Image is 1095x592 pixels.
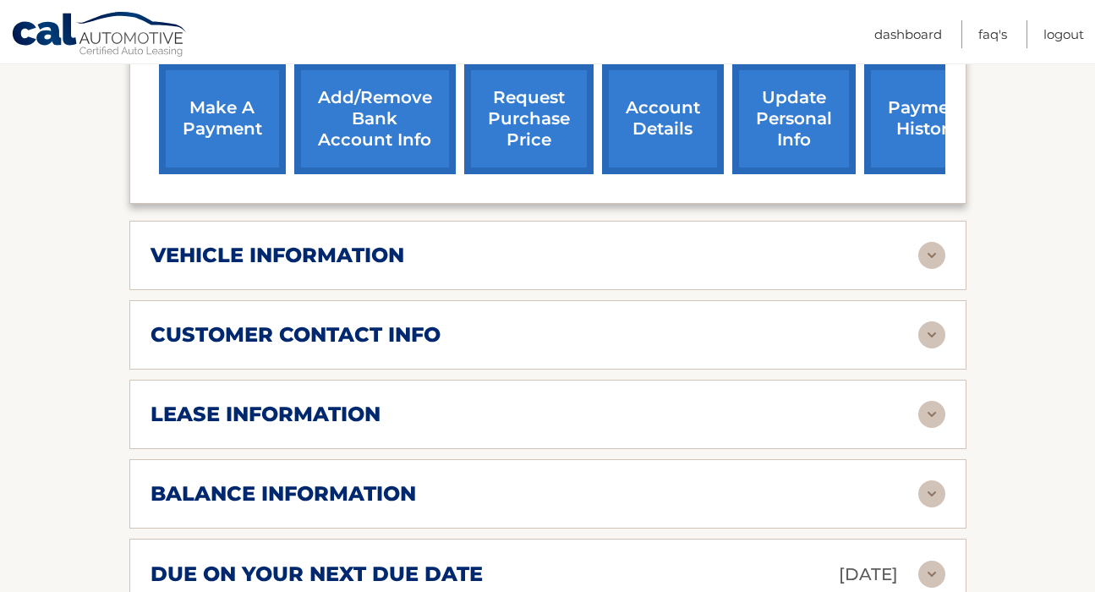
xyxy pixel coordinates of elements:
a: update personal info [732,63,856,174]
h2: balance information [151,481,416,507]
p: [DATE] [839,560,898,589]
a: account details [602,63,724,174]
img: accordion-rest.svg [918,561,945,588]
img: accordion-rest.svg [918,321,945,348]
h2: lease information [151,402,381,427]
a: Logout [1043,20,1084,48]
a: Dashboard [874,20,942,48]
a: payment history [864,63,991,174]
a: request purchase price [464,63,594,174]
a: Cal Automotive [11,11,189,60]
img: accordion-rest.svg [918,480,945,507]
img: accordion-rest.svg [918,242,945,269]
a: make a payment [159,63,286,174]
a: FAQ's [978,20,1007,48]
h2: due on your next due date [151,562,483,587]
h2: vehicle information [151,243,404,268]
h2: customer contact info [151,322,441,348]
img: accordion-rest.svg [918,401,945,428]
a: Add/Remove bank account info [294,63,456,174]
